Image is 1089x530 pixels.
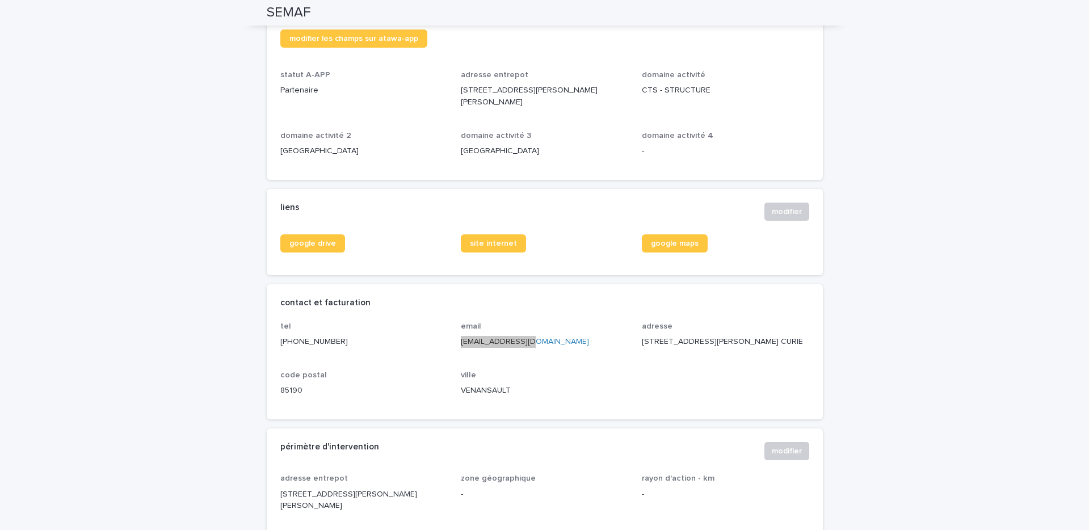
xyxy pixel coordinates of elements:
[280,145,448,157] p: [GEOGRAPHIC_DATA]
[280,474,348,482] span: adresse entrepot
[280,85,448,96] p: Partenaire
[280,30,427,48] a: modifier les champs sur atawa-app
[461,85,628,108] p: [STREET_ADDRESS][PERSON_NAME][PERSON_NAME]
[280,203,300,213] h2: liens
[280,489,448,512] p: [STREET_ADDRESS][PERSON_NAME][PERSON_NAME]
[461,489,628,500] p: -
[280,71,330,79] span: statut A-APP
[764,203,809,221] button: modifier
[642,71,705,79] span: domaine activité
[280,442,379,452] h2: périmètre d'intervention
[461,371,476,379] span: ville
[764,442,809,460] button: modifier
[651,239,699,247] span: google maps
[642,132,713,140] span: domaine activité 4
[289,35,418,43] span: modifier les champs sur atawa-app
[642,322,672,330] span: adresse
[642,489,809,500] p: -
[461,385,628,397] p: VENANSAULT
[461,474,536,482] span: zone géographique
[461,322,481,330] span: email
[280,322,291,330] span: tel
[280,234,345,253] a: google drive
[280,298,371,308] h2: contact et facturation
[642,474,714,482] span: rayon d'action - km
[267,5,310,21] h2: SEMAF
[461,132,531,140] span: domaine activité 3
[280,371,327,379] span: code postal
[280,336,448,348] p: [PHONE_NUMBER]
[461,338,589,346] a: [EMAIL_ADDRESS][DOMAIN_NAME]
[642,234,708,253] a: google maps
[289,239,336,247] span: google drive
[642,336,809,348] p: [STREET_ADDRESS][PERSON_NAME] CURIE
[280,385,448,397] p: 85190
[642,145,809,157] p: -
[461,71,528,79] span: adresse entrepot
[461,145,628,157] p: [GEOGRAPHIC_DATA]
[772,206,802,217] span: modifier
[470,239,517,247] span: site internet
[280,132,351,140] span: domaine activité 2
[642,85,809,96] p: CTS - STRUCTURE
[461,234,526,253] a: site internet
[772,445,802,457] span: modifier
